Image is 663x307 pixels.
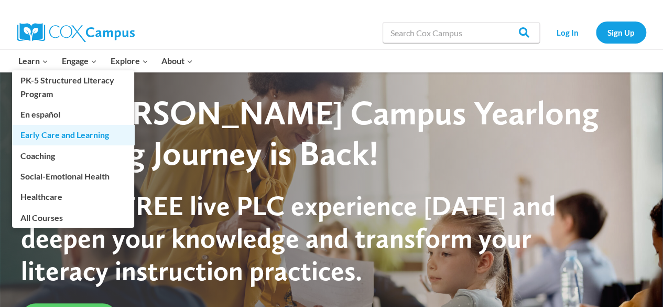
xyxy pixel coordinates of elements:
a: Early Care and Learning [12,125,134,145]
a: All Courses [12,207,134,227]
input: Search Cox Campus [383,22,540,43]
div: The [PERSON_NAME] Campus Yearlong Learning Journey is Back! [21,93,623,174]
a: Social-Emotional Health [12,166,134,186]
button: Child menu of About [155,50,200,72]
a: Coaching [12,145,134,165]
a: En español [12,104,134,124]
nav: Secondary Navigation [545,22,646,43]
a: Sign Up [596,22,646,43]
button: Child menu of Learn [12,50,56,72]
button: Child menu of Engage [55,50,104,72]
a: Log In [545,22,591,43]
a: PK-5 Structured Literacy Program [12,70,134,104]
a: Healthcare [12,187,134,207]
nav: Primary Navigation [12,50,200,72]
button: Child menu of Explore [104,50,155,72]
img: Cox Campus [17,23,135,42]
span: Join this FREE live PLC experience [DATE] and deepen your knowledge and transform your literacy i... [21,189,556,288]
